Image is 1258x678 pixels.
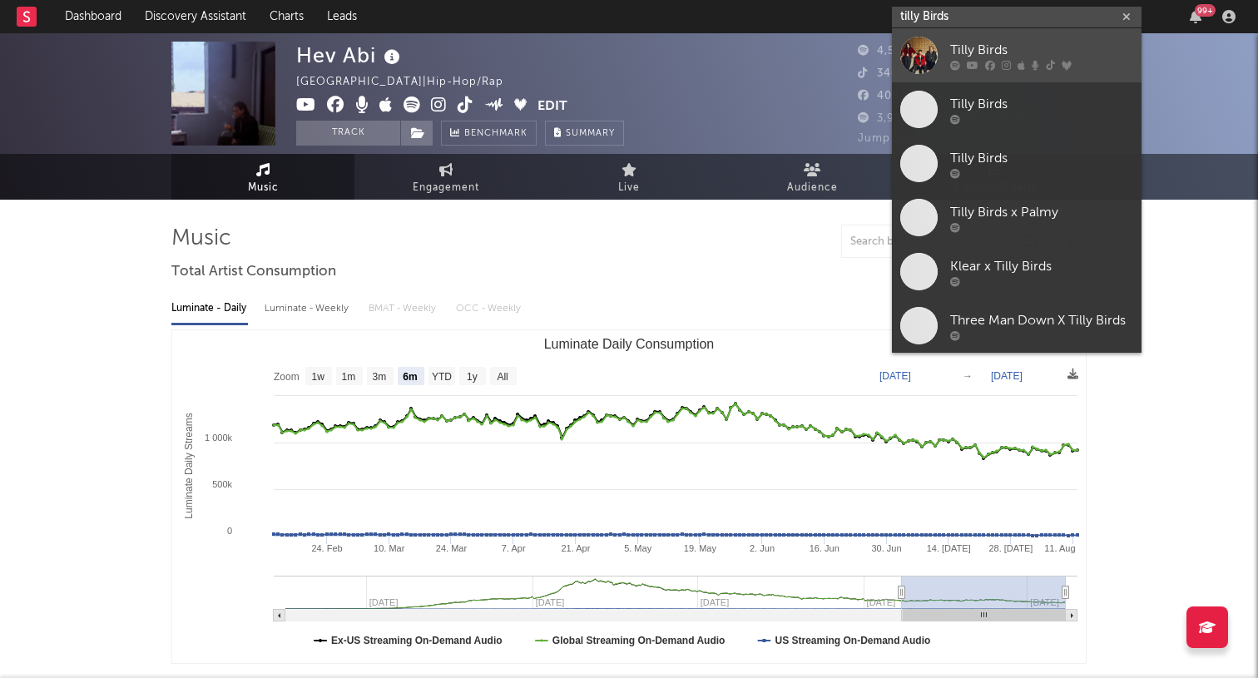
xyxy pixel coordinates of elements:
text: Luminate Daily Consumption [544,337,715,351]
text: 16. Jun [810,543,839,553]
span: Summary [566,129,615,138]
a: Tilly Birds [892,136,1142,191]
a: Tilly Birds [892,28,1142,82]
text: 1m [342,371,356,383]
text: US Streaming On-Demand Audio [775,635,930,646]
span: 408,000 [858,91,925,101]
text: 2. Jun [750,543,775,553]
a: Engagement [354,154,537,200]
span: Benchmark [464,124,527,144]
div: Tilly Birds x Palmy [950,202,1133,222]
text: 5. May [624,543,652,553]
span: Jump Score: 53.1 [858,133,953,144]
a: Benchmark [441,121,537,146]
text: 11. Aug [1044,543,1075,553]
span: Audience [787,178,838,198]
span: Live [618,178,640,198]
text: [DATE] [991,370,1023,382]
div: Hev Abi [296,42,404,69]
div: Luminate - Daily [171,294,248,323]
text: 28. [DATE] [988,543,1033,553]
input: Search for artists [892,7,1142,27]
text: → [963,370,973,382]
text: 1y [467,371,478,383]
a: Klear x Tilly Birds [892,245,1142,299]
text: 3m [373,371,387,383]
span: 3,958,046 Monthly Listeners [858,113,1036,124]
text: 24. Feb [311,543,342,553]
div: 99 + [1195,4,1216,17]
a: Tilly Birds [892,82,1142,136]
div: Tilly Birds [950,148,1133,168]
button: Edit [537,97,567,117]
span: Total Artist Consumption [171,262,336,282]
span: 346,500 [858,68,924,79]
text: 7. Apr [502,543,526,553]
button: Summary [545,121,624,146]
text: All [497,371,508,383]
text: 21. Apr [561,543,590,553]
div: Tilly Birds [950,94,1133,114]
text: 19. May [684,543,717,553]
div: Luminate - Weekly [265,294,352,323]
a: Tilly Birds x Palmy [892,191,1142,245]
span: Music [248,178,279,198]
span: 4,578,628 [858,46,934,57]
text: Luminate Daily Streams [183,413,195,518]
a: Live [537,154,721,200]
button: 99+ [1190,10,1201,23]
a: Three Man Down X Tilly Birds [892,299,1142,353]
text: 1 000k [205,433,233,443]
div: [GEOGRAPHIC_DATA] | Hip-Hop/Rap [296,72,523,92]
text: 1w [312,371,325,383]
text: 24. Mar [436,543,468,553]
text: 500k [212,479,232,489]
input: Search by song name or URL [842,235,1018,249]
text: 30. Jun [871,543,901,553]
text: 0 [227,526,232,536]
text: Global Streaming On-Demand Audio [552,635,726,646]
text: 14. [DATE] [927,543,971,553]
div: Three Man Down X Tilly Birds [950,310,1133,330]
a: Music [171,154,354,200]
text: 10. Mar [374,543,405,553]
div: Klear x Tilly Birds [950,256,1133,276]
text: [DATE] [879,370,911,382]
button: Track [296,121,400,146]
text: Ex-US Streaming On-Demand Audio [331,635,503,646]
text: 6m [403,371,417,383]
span: Engagement [413,178,479,198]
text: Zoom [274,371,300,383]
div: Tilly Birds [950,40,1133,60]
text: YTD [432,371,452,383]
svg: Luminate Daily Consumption [172,330,1086,663]
a: Audience [721,154,904,200]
